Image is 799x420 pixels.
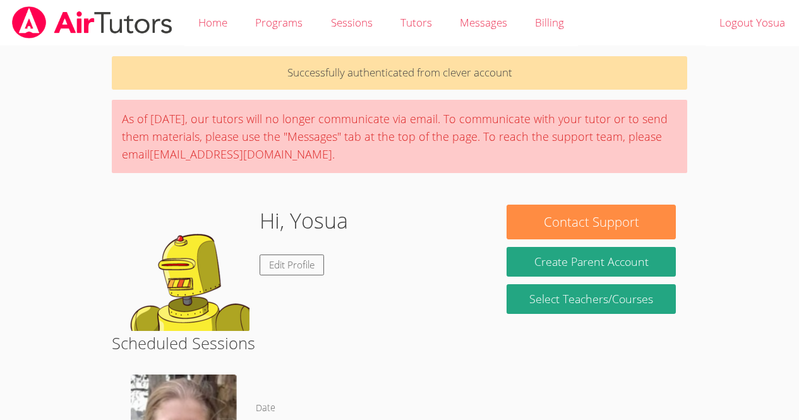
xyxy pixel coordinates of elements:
[507,247,675,277] button: Create Parent Account
[507,205,675,239] button: Contact Support
[260,205,348,237] h1: Hi, Yosua
[260,255,324,275] a: Edit Profile
[112,331,687,355] h2: Scheduled Sessions
[123,205,249,331] img: default.png
[112,100,687,173] div: As of [DATE], our tutors will no longer communicate via email. To communicate with your tutor or ...
[112,56,687,90] p: Successfully authenticated from clever account
[256,400,275,416] dt: Date
[460,15,507,30] span: Messages
[507,284,675,314] a: Select Teachers/Courses
[11,6,174,39] img: airtutors_banner-c4298cdbf04f3fff15de1276eac7730deb9818008684d7c2e4769d2f7ddbe033.png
